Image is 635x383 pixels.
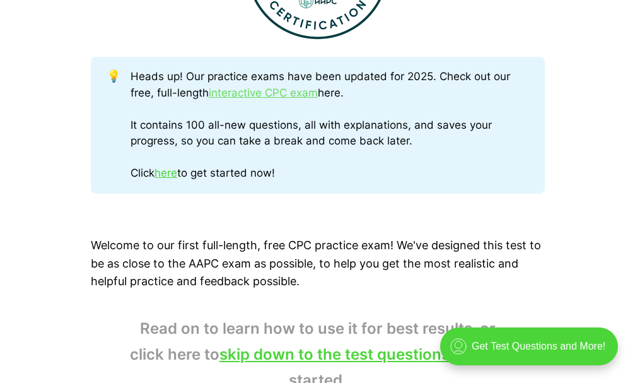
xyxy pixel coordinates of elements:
a: here [154,167,177,179]
iframe: portal-trigger [429,321,635,383]
p: Welcome to our first full-length, free CPC practice exam! We've designed this test to be as close... [91,237,545,291]
a: skip down to the test questions [219,345,450,363]
div: 💡 [107,69,131,182]
a: interactive CPC exam [209,86,318,99]
div: Heads up! Our practice exams have been updated for 2025. Check out our free, full-length here. It... [131,69,528,182]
